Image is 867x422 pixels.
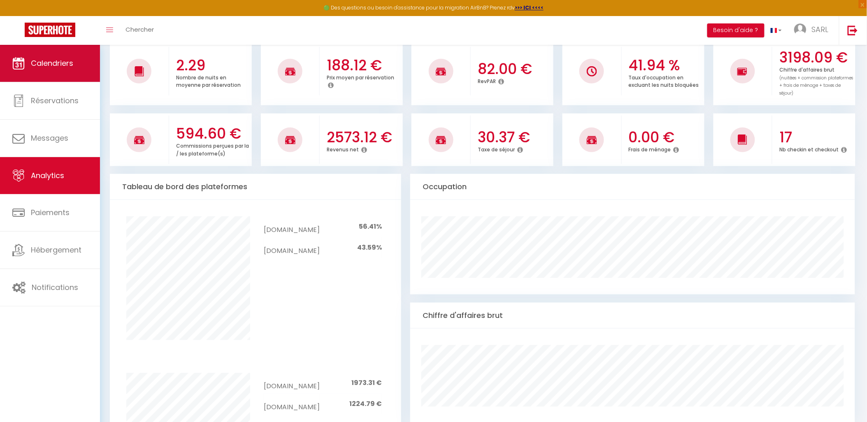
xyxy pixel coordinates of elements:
img: ... [794,23,807,36]
span: Analytics [31,170,64,181]
span: Notifications [32,282,78,292]
td: [DOMAIN_NAME] [264,373,319,394]
span: SARL [812,24,829,35]
img: logout [848,25,858,35]
p: Revenus net [327,144,359,153]
span: 56.41% [359,222,382,231]
p: Nombre de nuits en moyenne par réservation [176,72,241,89]
h3: 2.29 [176,57,250,74]
h3: 30.37 € [478,129,551,146]
p: Taxe de séjour [478,144,515,153]
p: Chiffre d'affaires brut [780,65,853,97]
span: Calendriers [31,58,73,68]
span: 43.59% [357,243,382,252]
span: Hébergement [31,245,81,255]
p: Commissions perçues par la / les plateforme(s) [176,141,249,157]
td: [DOMAIN_NAME] [264,216,319,237]
h3: 0.00 € [629,129,702,146]
h3: 188.12 € [327,57,401,74]
div: Occupation [410,174,855,200]
td: [DOMAIN_NAME] [264,394,319,415]
h3: 2573.12 € [327,129,401,146]
h3: 17 [780,129,853,146]
div: Tableau de bord des plateformes [110,174,401,200]
a: >>> ICI <<<< [515,4,544,11]
a: Chercher [119,16,160,45]
span: Messages [31,133,68,143]
h3: 3198.09 € [780,49,853,66]
div: Chiffre d'affaires brut [410,303,855,329]
span: Paiements [31,207,70,218]
img: NO IMAGE [737,67,748,77]
p: Nb checkin et checkout [780,144,839,153]
img: Super Booking [25,23,75,37]
h3: 82.00 € [478,60,551,78]
button: Besoin d'aide ? [707,23,765,37]
p: Taux d'occupation en excluant les nuits bloquées [629,72,699,89]
p: Prix moyen par réservation [327,72,395,81]
span: (nuitées + commission plateformes + frais de ménage + taxes de séjour) [780,75,853,97]
h3: 41.94 % [629,57,702,74]
span: 1224.79 € [349,399,382,409]
h3: 594.60 € [176,125,250,142]
span: Réservations [31,95,79,106]
span: 1973.31 € [351,378,382,388]
p: Frais de ménage [629,144,671,153]
img: NO IMAGE [587,66,597,77]
span: Chercher [126,25,154,34]
td: [DOMAIN_NAME] [264,237,319,258]
p: RevPAR [478,76,496,85]
a: ... SARL [788,16,839,45]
